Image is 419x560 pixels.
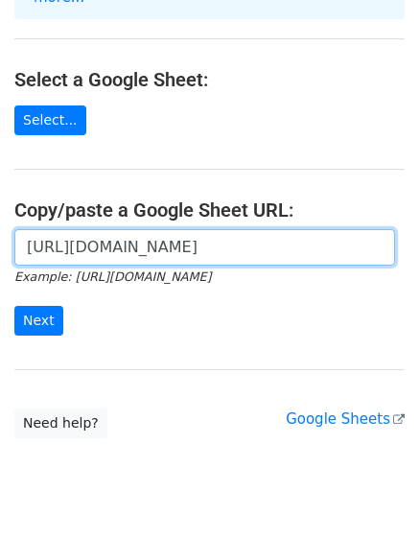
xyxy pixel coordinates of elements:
small: Example: [URL][DOMAIN_NAME] [14,269,211,284]
a: Need help? [14,408,107,438]
a: Google Sheets [286,410,405,428]
iframe: Chat Widget [323,468,419,560]
h4: Select a Google Sheet: [14,68,405,91]
a: Select... [14,105,86,135]
h4: Copy/paste a Google Sheet URL: [14,198,405,222]
input: Paste your Google Sheet URL here [14,229,395,266]
input: Next [14,306,63,336]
